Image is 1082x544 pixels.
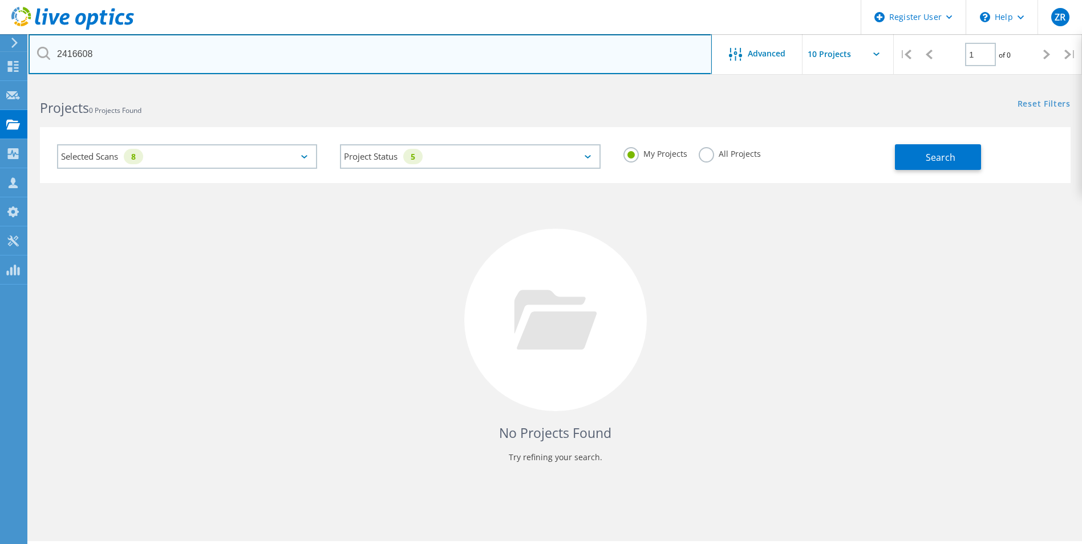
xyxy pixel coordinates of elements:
[57,144,317,169] div: Selected Scans
[895,144,981,170] button: Search
[51,424,1059,442] h4: No Projects Found
[894,34,917,75] div: |
[403,149,423,164] div: 5
[1018,100,1071,109] a: Reset Filters
[340,144,600,169] div: Project Status
[29,34,712,74] input: Search projects by name, owner, ID, company, etc
[124,149,143,164] div: 8
[51,448,1059,466] p: Try refining your search.
[11,24,134,32] a: Live Optics Dashboard
[1059,34,1082,75] div: |
[1055,13,1065,22] span: ZR
[89,105,141,115] span: 0 Projects Found
[926,151,955,164] span: Search
[748,50,785,58] span: Advanced
[980,12,990,22] svg: \n
[699,147,761,158] label: All Projects
[40,99,89,117] b: Projects
[623,147,687,158] label: My Projects
[999,50,1011,60] span: of 0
